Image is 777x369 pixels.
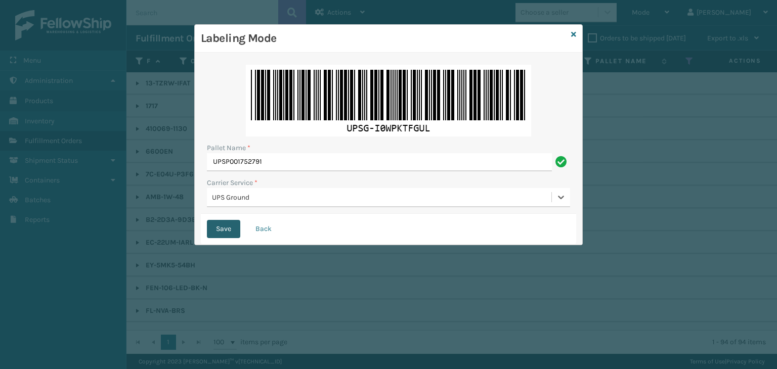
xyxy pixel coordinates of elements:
label: Pallet Name [207,143,250,153]
label: Carrier Service [207,177,257,188]
div: UPS Ground [212,192,552,203]
button: Save [207,220,240,238]
img: Cfm6UgAAAAZJREFUAwA6orRMDMucogAAAABJRU5ErkJggg== [246,65,531,136]
h3: Labeling Mode [201,31,567,46]
button: Back [246,220,281,238]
